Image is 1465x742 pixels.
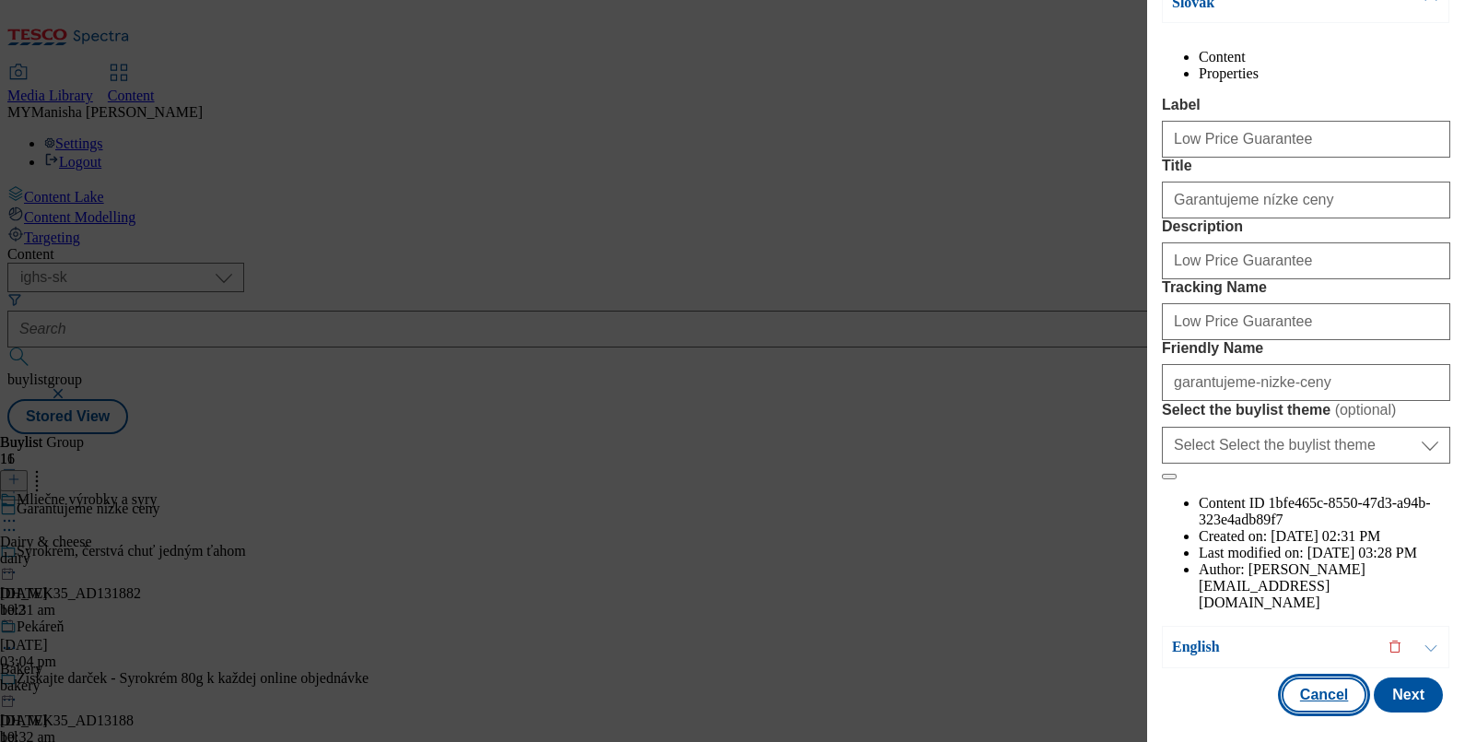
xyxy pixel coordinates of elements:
label: Tracking Name [1162,279,1450,296]
li: Content [1199,49,1450,65]
li: Content ID [1199,495,1450,528]
button: Next [1374,677,1443,713]
p: English [1172,638,1365,656]
span: [DATE] 02:31 PM [1271,528,1380,544]
label: Title [1162,158,1450,174]
li: Created on: [1199,528,1450,545]
label: Friendly Name [1162,340,1450,357]
span: [PERSON_NAME][EMAIL_ADDRESS][DOMAIN_NAME] [1199,561,1365,610]
li: Last modified on: [1199,545,1450,561]
input: Enter Friendly Name [1162,364,1450,401]
span: [DATE] 03:28 PM [1307,545,1417,560]
input: Enter Label [1162,121,1450,158]
li: Author: [1199,561,1450,611]
li: Properties [1199,65,1450,82]
span: ( optional ) [1335,402,1397,418]
input: Enter Description [1162,242,1450,279]
label: Description [1162,218,1450,235]
input: Enter Tracking Name [1162,303,1450,340]
button: Cancel [1282,677,1366,713]
label: Select the buylist theme [1162,401,1450,419]
input: Enter Title [1162,182,1450,218]
span: 1bfe465c-8550-47d3-a94b-323e4adb89f7 [1199,495,1431,527]
label: Label [1162,97,1450,113]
